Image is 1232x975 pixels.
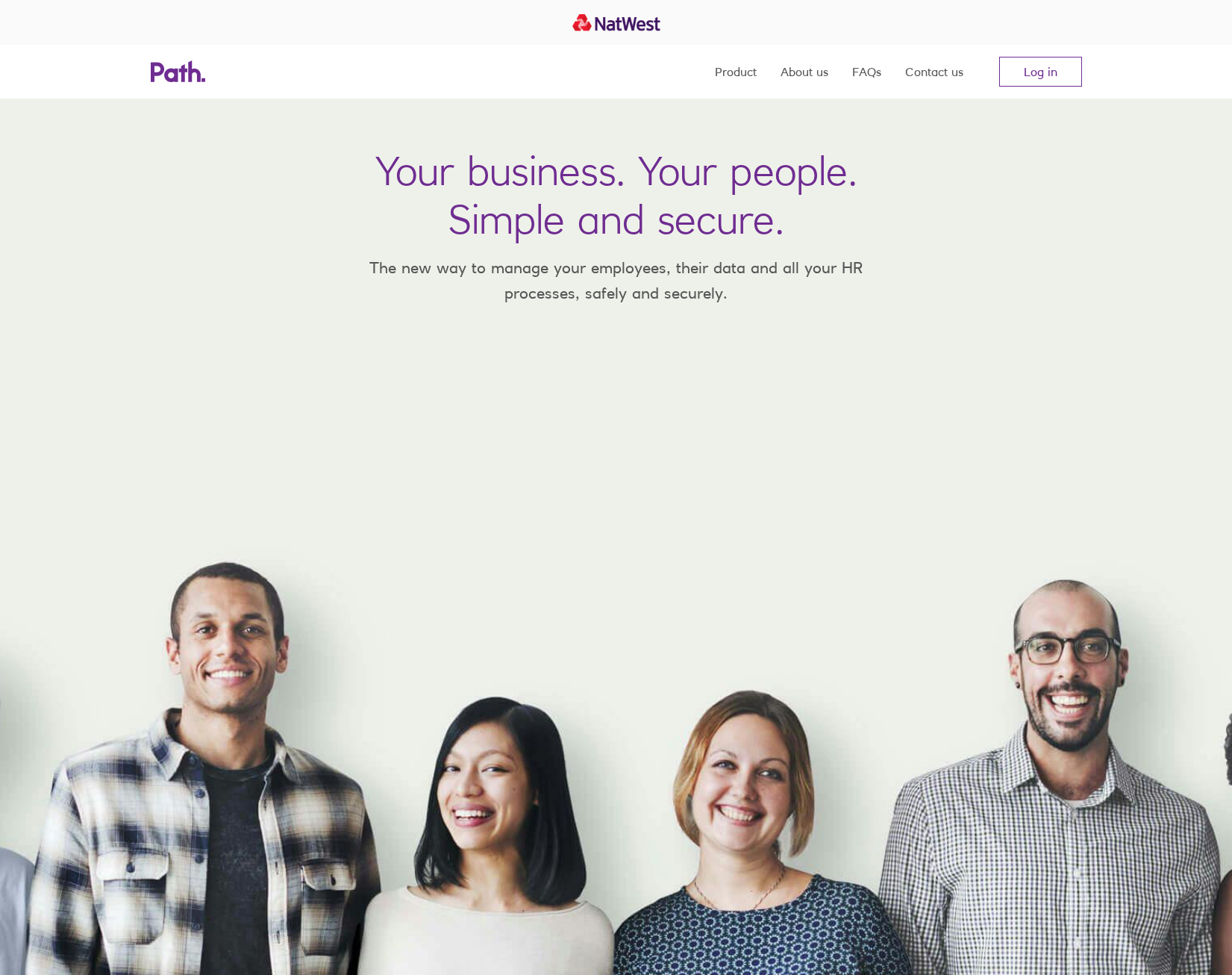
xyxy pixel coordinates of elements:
p: The new way to manage your employees, their data and all your HR processes, safely and securely. [348,255,885,305]
h1: Your business. Your people. Simple and secure. [375,146,857,243]
a: Contact us [905,45,963,99]
a: About us [781,45,828,99]
a: Product [715,45,757,99]
a: Log in [999,57,1082,87]
a: FAQs [852,45,881,99]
